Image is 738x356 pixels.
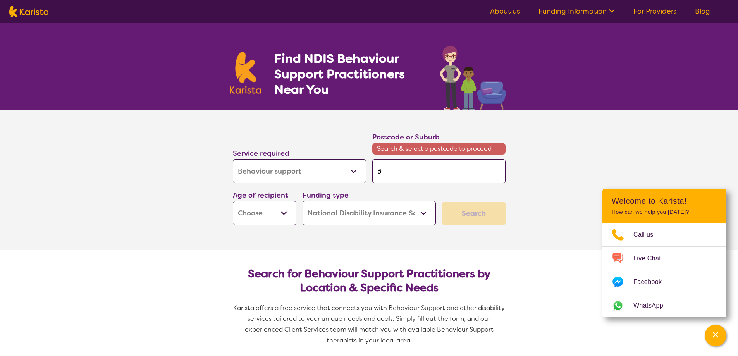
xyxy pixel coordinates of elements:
[633,7,676,16] a: For Providers
[9,6,48,17] img: Karista logo
[230,52,261,94] img: Karista logo
[602,223,726,317] ul: Choose channel
[538,7,615,16] a: Funding Information
[695,7,710,16] a: Blog
[490,7,520,16] a: About us
[274,51,424,97] h1: Find NDIS Behaviour Support Practitioners Near You
[602,189,726,317] div: Channel Menu
[372,143,506,155] span: Search & select a postcode to proceed
[612,209,717,215] p: How can we help you [DATE]?
[233,191,288,200] label: Age of recipient
[705,325,726,346] button: Channel Menu
[239,267,499,295] h2: Search for Behaviour Support Practitioners by Location & Specific Needs
[633,300,673,311] span: WhatsApp
[372,132,440,142] label: Postcode or Suburb
[233,149,289,158] label: Service required
[303,191,349,200] label: Funding type
[438,42,509,110] img: behaviour-support
[633,253,670,264] span: Live Chat
[602,294,726,317] a: Web link opens in a new tab.
[612,196,717,206] h2: Welcome to Karista!
[633,229,663,241] span: Call us
[633,276,671,288] span: Facebook
[372,159,506,183] input: Type
[230,303,509,346] p: Karista offers a free service that connects you with Behaviour Support and other disability servi...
